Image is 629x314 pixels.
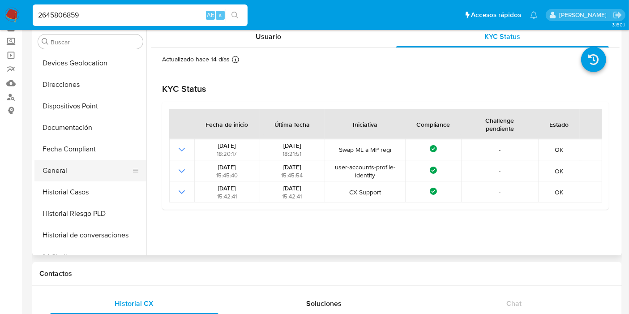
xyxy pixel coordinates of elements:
[559,11,610,19] p: gregorio.negri@mercadolibre.com
[34,138,146,160] button: Fecha Compliant
[34,246,146,267] button: IV Challenges
[256,31,281,42] span: Usuario
[226,9,244,22] button: search-icon
[42,38,49,45] button: Buscar
[612,21,625,28] span: 3.160.1
[530,11,538,19] a: Notificaciones
[34,181,146,203] button: Historial Casos
[34,95,146,117] button: Dispositivos Point
[207,11,214,19] span: Alt
[33,9,248,21] input: Buscar usuario o caso...
[34,160,139,181] button: General
[39,269,615,278] h1: Contactos
[219,11,222,19] span: s
[613,10,622,20] a: Salir
[162,55,230,64] p: Actualizado hace 14 días
[471,10,521,20] span: Accesos rápidos
[34,117,146,138] button: Documentación
[307,298,342,309] span: Soluciones
[34,224,146,246] button: Historial de conversaciones
[51,38,139,46] input: Buscar
[34,74,146,95] button: Direcciones
[34,52,146,74] button: Devices Geolocation
[34,203,146,224] button: Historial Riesgo PLD
[485,31,521,42] span: KYC Status
[115,298,154,309] span: Historial CX
[506,298,522,309] span: Chat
